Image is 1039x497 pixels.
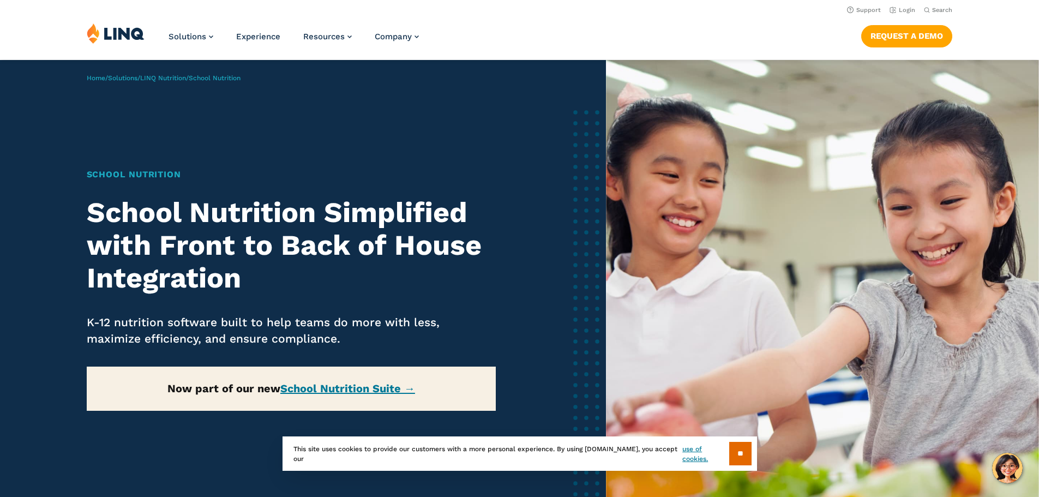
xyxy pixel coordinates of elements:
div: This site uses cookies to provide our customers with a more personal experience. By using [DOMAIN... [283,436,757,471]
a: Request a Demo [861,25,952,47]
span: Resources [303,32,345,41]
p: K-12 nutrition software built to help teams do more with less, maximize efficiency, and ensure co... [87,314,496,347]
span: School Nutrition [189,74,241,82]
span: Search [932,7,952,14]
h1: School Nutrition [87,168,496,181]
button: Hello, have a question? Let’s chat. [992,453,1023,483]
a: Login [890,7,915,14]
h2: School Nutrition Simplified with Front to Back of House Integration [87,196,496,294]
nav: Primary Navigation [169,23,419,59]
button: Open Search Bar [924,6,952,14]
a: Support [847,7,881,14]
a: Company [375,32,419,41]
span: / / / [87,74,241,82]
nav: Button Navigation [861,23,952,47]
strong: Now part of our new [167,382,415,395]
a: Resources [303,32,352,41]
a: LINQ Nutrition [140,74,186,82]
span: Solutions [169,32,206,41]
a: Solutions [108,74,137,82]
img: LINQ | K‑12 Software [87,23,145,44]
a: Experience [236,32,280,41]
a: Solutions [169,32,213,41]
a: Home [87,74,105,82]
a: School Nutrition Suite → [280,382,415,395]
span: Company [375,32,412,41]
a: use of cookies. [682,444,729,464]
